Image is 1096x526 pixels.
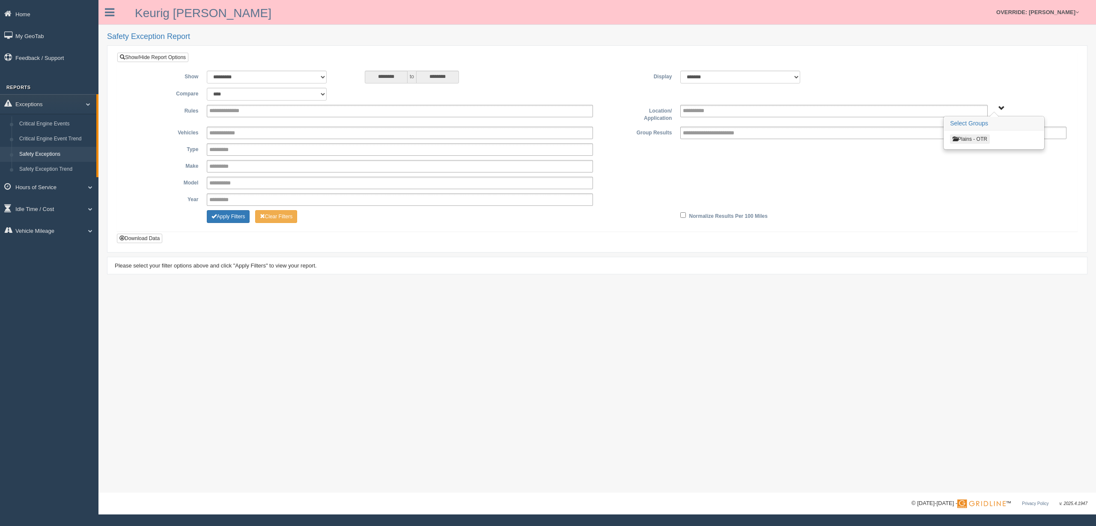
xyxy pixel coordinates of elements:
a: Privacy Policy [1022,501,1048,506]
label: Compare [124,88,203,98]
span: to [408,71,416,83]
a: Show/Hide Report Options [117,53,188,62]
div: © [DATE]-[DATE] - ™ [911,499,1087,508]
label: Group Results [597,127,676,137]
label: Type [124,143,203,154]
button: Change Filter Options [255,210,298,223]
label: Make [124,160,203,170]
button: Plains - OTR [950,134,990,144]
label: Rules [124,105,203,115]
a: Safety Exceptions [15,147,96,162]
label: Year [124,193,203,204]
label: Show [124,71,203,81]
a: Safety Exception Trend [15,162,96,177]
label: Display [597,71,676,81]
label: Model [124,177,203,187]
a: Keurig [PERSON_NAME] [135,6,271,20]
label: Vehicles [124,127,203,137]
h2: Safety Exception Report [107,33,1087,41]
a: Critical Engine Events [15,116,96,132]
img: Gridline [957,499,1006,508]
label: Normalize Results Per 100 Miles [689,210,768,220]
h3: Select Groups [944,117,1044,131]
label: Location/ Application [597,105,676,122]
button: Download Data [117,234,162,243]
span: v. 2025.4.1947 [1060,501,1087,506]
a: Critical Engine Event Trend [15,131,96,147]
span: Please select your filter options above and click "Apply Filters" to view your report. [115,262,317,269]
button: Change Filter Options [207,210,250,223]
